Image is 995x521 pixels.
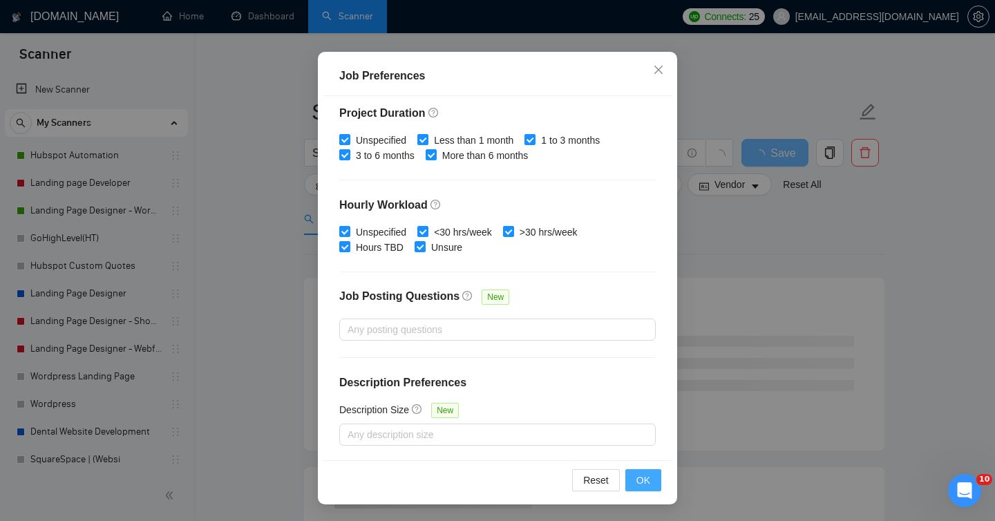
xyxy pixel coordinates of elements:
[437,148,534,163] span: More than 6 months
[428,133,519,148] span: Less than 1 month
[350,225,412,240] span: Unspecified
[339,402,409,417] h5: Description Size
[536,133,605,148] span: 1 to 3 months
[640,52,677,89] button: Close
[462,290,473,301] span: question-circle
[653,64,664,75] span: close
[412,404,423,415] span: question-circle
[339,197,656,214] h4: Hourly Workload
[976,474,992,485] span: 10
[514,225,583,240] span: >30 hrs/week
[431,403,459,418] span: New
[426,240,468,255] span: Unsure
[350,148,420,163] span: 3 to 6 months
[428,225,497,240] span: <30 hrs/week
[339,105,656,122] h4: Project Duration
[428,107,439,118] span: question-circle
[482,290,509,305] span: New
[636,473,650,488] span: OK
[572,469,620,491] button: Reset
[948,474,981,507] iframe: Intercom live chat
[350,133,412,148] span: Unspecified
[625,469,661,491] button: OK
[583,473,609,488] span: Reset
[430,199,442,210] span: question-circle
[339,375,656,391] h4: Description Preferences
[350,240,409,255] span: Hours TBD
[339,68,656,84] div: Job Preferences
[339,288,459,305] h4: Job Posting Questions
